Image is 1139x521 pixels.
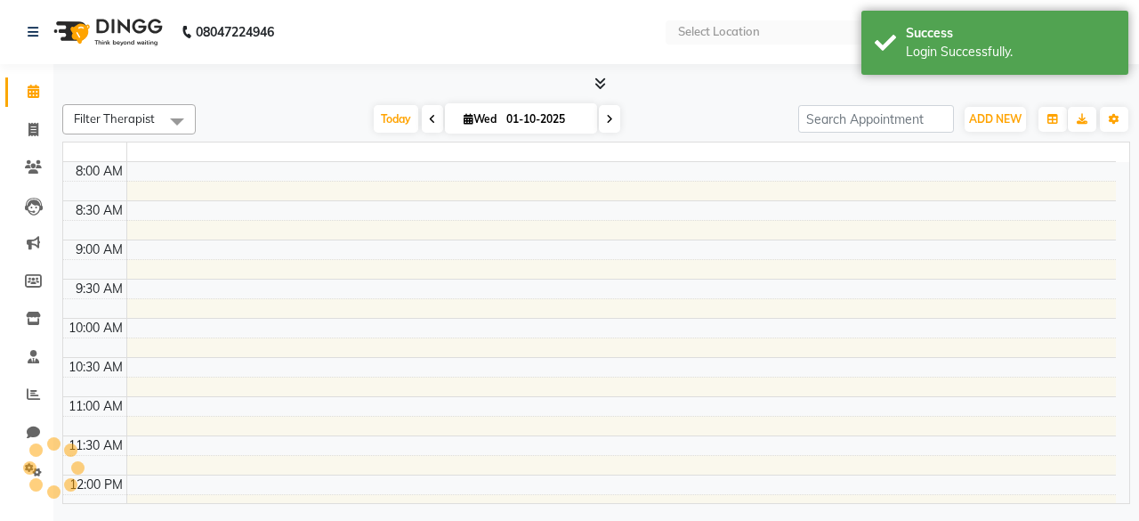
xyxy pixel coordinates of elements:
span: Today [374,105,418,133]
div: 8:30 AM [72,201,126,220]
input: Search Appointment [798,105,954,133]
div: Select Location [678,23,760,41]
div: 12:00 PM [66,476,126,494]
img: logo [45,7,167,57]
span: ADD NEW [969,112,1022,126]
div: 8:00 AM [72,162,126,181]
div: Success [906,24,1115,43]
div: 9:30 AM [72,280,126,298]
button: ADD NEW [965,107,1026,132]
div: 10:00 AM [65,319,126,338]
div: Login Successfully. [906,43,1115,61]
div: 10:30 AM [65,358,126,377]
span: Filter Therapist [74,111,155,126]
div: 11:30 AM [65,436,126,455]
span: Wed [459,112,501,126]
input: 2025-10-01 [501,106,590,133]
div: 9:00 AM [72,240,126,259]
div: 11:00 AM [65,397,126,416]
b: 08047224946 [196,7,274,57]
